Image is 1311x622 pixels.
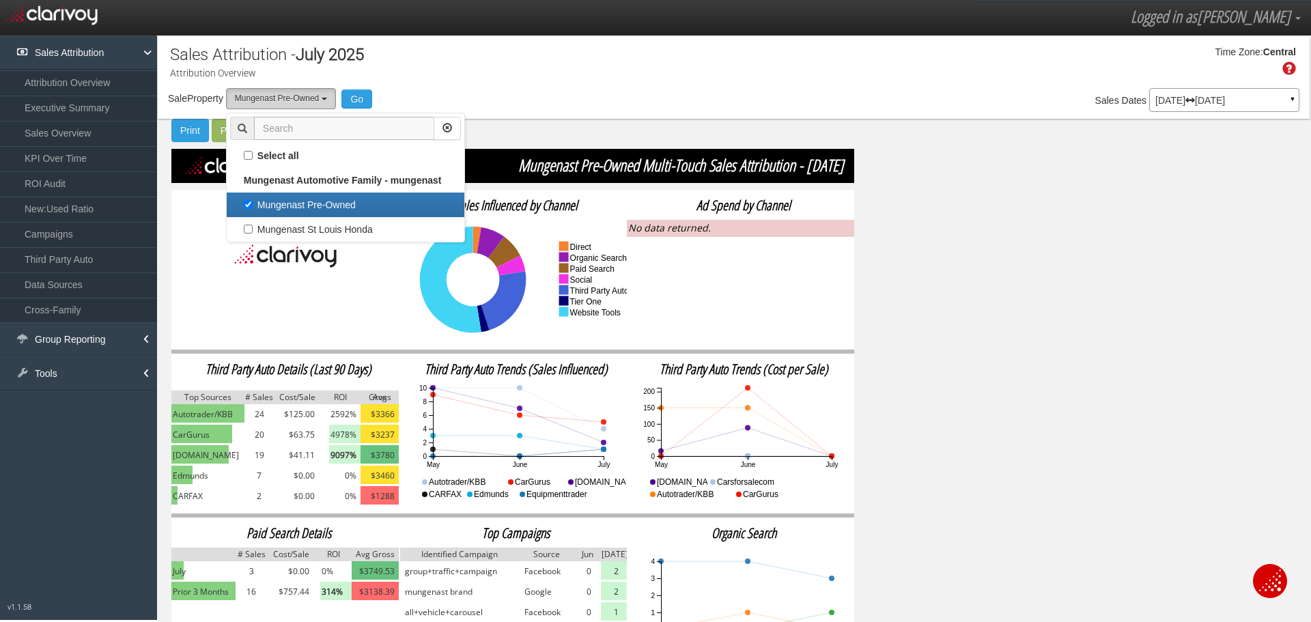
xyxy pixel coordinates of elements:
[227,193,464,217] a: Mungenast Pre-Owned
[274,425,320,445] td: $63.75
[244,391,274,404] img: grey.png
[173,428,210,442] span: CarGurus
[474,490,509,499] text: Edmunds
[244,466,274,486] td: 7
[429,490,462,499] text: CARFAX
[423,398,427,406] text: 8
[515,477,550,487] text: CarGurus
[1131,5,1197,27] span: Logged in as
[598,461,610,468] text: July
[244,425,274,445] td: 20
[711,524,776,542] span: organic search
[244,486,274,507] td: 2
[171,404,244,423] img: green.png
[361,466,399,484] img: yellow.png
[227,217,464,242] a: Mungenast St Louis Honda
[274,466,320,486] td: $0.00
[235,94,319,103] span: Mungenast Pre-Owned
[423,425,427,433] text: 4
[254,117,434,140] input: Search
[570,275,593,285] text: social
[371,428,395,442] span: $3237
[175,362,402,377] h2: Third Party Auto Details (Last 90 Days)
[587,565,591,578] span: 0
[230,196,461,214] label: Mungenast Pre-Owned
[651,592,655,599] text: 2
[171,561,184,580] img: green.png
[627,220,854,237] div: No data returned.
[171,119,209,142] button: Print
[173,490,203,503] span: CARFAX
[361,391,399,404] img: grey.png
[329,425,369,443] img: light-green.png
[236,548,267,561] img: grey.png
[171,486,244,507] td: CARFAX
[330,408,356,421] span: 2592%
[1120,1,1311,33] a: Logged in as[PERSON_NAME]
[171,404,244,425] td: Autotrader/KBB
[402,198,630,213] h2: Sales Influenced by Channel
[315,548,352,561] img: grey.png
[173,408,233,421] span: Autotrader/KBB
[570,308,621,317] text: website tools
[274,404,320,425] td: $125.00
[320,582,357,600] img: light-green.png
[1095,95,1119,106] span: Sales
[570,297,602,307] text: tier one
[320,391,361,404] img: grey.png
[212,119,261,142] button: Publish
[647,436,655,444] text: 50
[570,253,627,263] text: organic search
[570,242,592,252] text: direct
[171,149,854,183] img: black.png
[328,45,364,64] span: 2025
[614,585,619,599] span: 2
[230,147,461,165] label: Select all
[1263,46,1296,59] div: Central
[329,445,369,464] img: light-green.png
[423,439,427,447] text: 2
[513,461,528,468] text: June
[330,449,356,462] span: 9097%
[614,606,619,619] span: 1
[171,391,244,404] img: grey.png
[826,461,838,468] text: July
[267,561,315,582] td: $0.00
[371,449,395,462] span: $3780
[361,445,399,464] img: dark-green.png
[519,561,574,582] td: Facebook
[601,582,628,600] img: light-green.png
[575,477,640,487] text: [DOMAIN_NAME]
[274,445,320,466] td: $41.11
[643,421,655,428] text: 100
[361,425,399,443] img: yellow.png
[651,558,655,565] text: 4
[244,175,442,186] b: Mungenast Automotive Family - mungenast
[1197,5,1291,27] span: [PERSON_NAME]
[330,428,356,442] span: 4978%
[399,582,519,602] td: mungenast brand
[352,582,399,600] img: pink.png
[740,461,755,468] text: June
[657,477,722,487] text: [DOMAIN_NAME]
[244,445,274,466] td: 19
[643,404,655,412] text: 150
[296,45,324,64] span: July
[519,548,574,561] img: grey.png
[341,89,372,109] button: Go
[371,490,395,503] span: $1288
[361,404,399,423] img: yellow.png
[359,565,395,578] span: $3749.53
[171,425,244,445] td: CarGurus
[651,453,655,460] text: 0
[651,609,655,617] text: 1
[171,425,232,443] img: green.png
[236,582,267,602] td: 16
[322,565,333,578] span: 0%
[399,561,519,582] td: group+traffic+campaign
[274,391,320,404] img: grey.png
[267,582,315,602] td: $757.44
[170,46,364,63] h1: Sales Attribution -
[587,606,591,619] span: 0
[657,490,714,499] text: Autotrader/KBB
